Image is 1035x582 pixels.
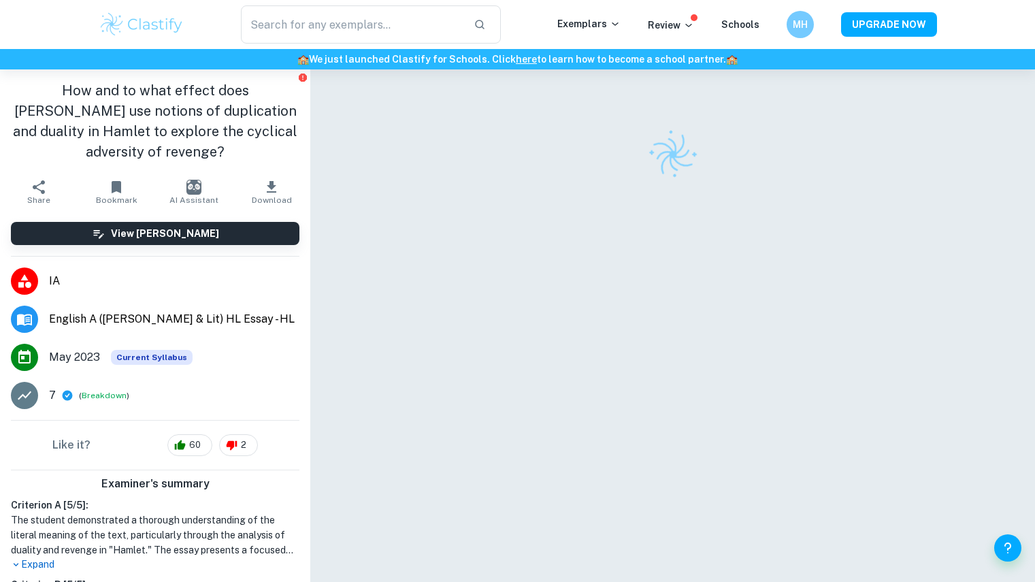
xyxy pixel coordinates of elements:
div: 2 [219,434,258,456]
span: Share [27,195,50,205]
span: Bookmark [96,195,137,205]
button: MH [787,11,814,38]
span: AI Assistant [169,195,218,205]
button: Bookmark [78,173,155,211]
p: Review [648,18,694,33]
span: 🏫 [726,54,738,65]
p: 7 [49,387,56,404]
h6: Like it? [52,437,91,453]
img: Clastify logo [99,11,185,38]
button: Download [233,173,310,211]
span: May 2023 [49,349,100,366]
span: Current Syllabus [111,350,193,365]
button: View [PERSON_NAME] [11,222,299,245]
div: This exemplar is based on the current syllabus. Feel free to refer to it for inspiration/ideas wh... [111,350,193,365]
a: Schools [721,19,759,30]
h6: Examiner's summary [5,476,305,492]
p: Expand [11,557,299,572]
span: English A ([PERSON_NAME] & Lit) HL Essay - HL [49,311,299,327]
span: 2 [233,438,254,452]
button: AI Assistant [155,173,233,211]
span: Download [252,195,292,205]
h6: View [PERSON_NAME] [111,226,219,241]
button: Breakdown [82,389,127,402]
span: ( ) [79,389,129,402]
span: 60 [182,438,208,452]
h6: Criterion A [ 5 / 5 ]: [11,498,299,513]
h6: MH [792,17,808,32]
img: Clastify logo [639,121,706,189]
h1: The student demonstrated a thorough understanding of the literal meaning of the text, particularl... [11,513,299,557]
span: 🏫 [297,54,309,65]
h6: We just launched Clastify for Schools. Click to learn how to become a school partner. [3,52,1032,67]
img: AI Assistant [186,180,201,195]
button: UPGRADE NOW [841,12,937,37]
button: Help and Feedback [994,534,1021,562]
button: Report issue [297,72,308,82]
span: IA [49,273,299,289]
h1: How and to what effect does [PERSON_NAME] use notions of duplication and duality in Hamlet to exp... [11,80,299,162]
div: 60 [167,434,212,456]
a: here [516,54,537,65]
input: Search for any exemplars... [241,5,463,44]
p: Exemplars [557,16,621,31]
